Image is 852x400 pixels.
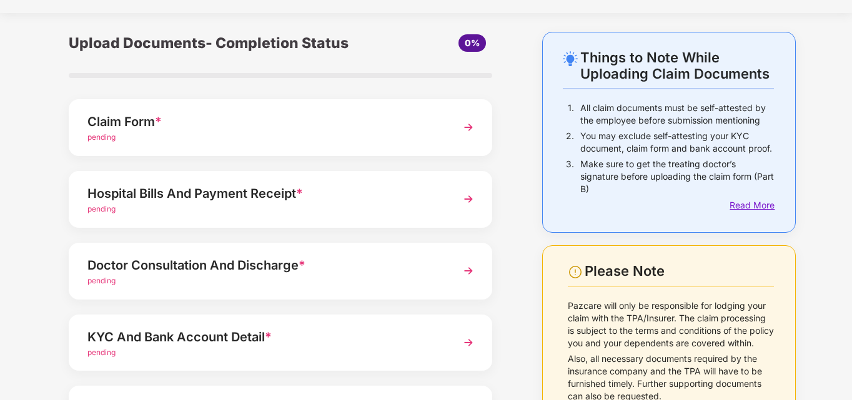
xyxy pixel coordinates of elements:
[730,198,774,212] div: Read More
[566,158,574,195] p: 3.
[457,116,480,139] img: svg+xml;base64,PHN2ZyBpZD0iTmV4dCIgeG1sbnM9Imh0dHA6Ly93d3cudzMub3JnLzIwMDAvc3ZnIiB3aWR0aD0iMzYiIG...
[580,102,774,127] p: All claim documents must be self-attested by the employee before submission mentioning
[580,158,774,195] p: Make sure to get the treating doctor’s signature before uploading the claim form (Part B)
[457,260,480,282] img: svg+xml;base64,PHN2ZyBpZD0iTmV4dCIgeG1sbnM9Imh0dHA6Ly93d3cudzMub3JnLzIwMDAvc3ZnIiB3aWR0aD0iMzYiIG...
[87,204,116,213] span: pending
[87,276,116,285] span: pending
[568,102,574,127] p: 1.
[580,49,774,82] div: Things to Note While Uploading Claim Documents
[585,263,774,280] div: Please Note
[69,32,351,54] div: Upload Documents- Completion Status
[87,183,441,203] div: Hospital Bills And Payment Receipt
[87,255,441,275] div: Doctor Consultation And Discharge
[87,348,116,357] span: pending
[568,265,583,280] img: svg+xml;base64,PHN2ZyBpZD0iV2FybmluZ18tXzI0eDI0IiBkYXRhLW5hbWU9Ildhcm5pbmcgLSAyNHgyNCIgeG1sbnM9Im...
[563,51,578,66] img: svg+xml;base64,PHN2ZyB4bWxucz0iaHR0cDovL3d3dy53My5vcmcvMjAwMC9zdmciIHdpZHRoPSIyNC4wOTMiIGhlaWdodD...
[566,130,574,155] p: 2.
[457,331,480,354] img: svg+xml;base64,PHN2ZyBpZD0iTmV4dCIgeG1sbnM9Imh0dHA6Ly93d3cudzMub3JnLzIwMDAvc3ZnIiB3aWR0aD0iMzYiIG...
[87,132,116,142] span: pending
[457,188,480,210] img: svg+xml;base64,PHN2ZyBpZD0iTmV4dCIgeG1sbnM9Imh0dHA6Ly93d3cudzMub3JnLzIwMDAvc3ZnIiB3aWR0aD0iMzYiIG...
[87,327,441,347] div: KYC And Bank Account Detail
[568,300,775,349] p: Pazcare will only be responsible for lodging your claim with the TPA/Insurer. The claim processin...
[580,130,774,155] p: You may exclude self-attesting your KYC document, claim form and bank account proof.
[87,112,441,132] div: Claim Form
[465,37,480,48] span: 0%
